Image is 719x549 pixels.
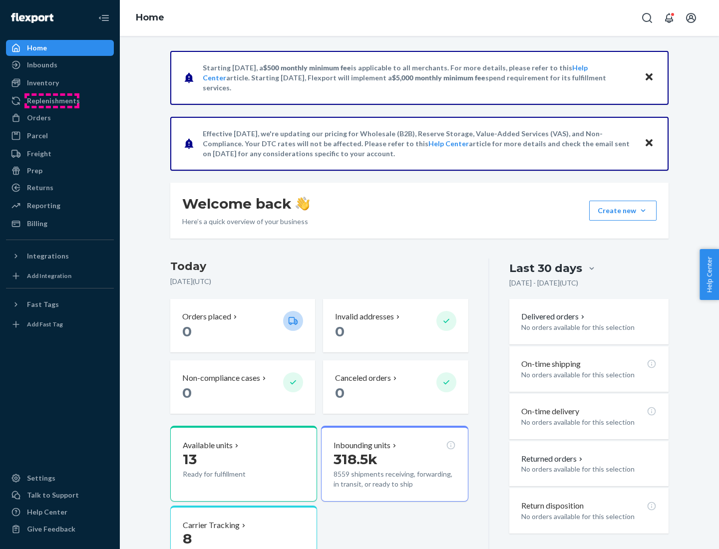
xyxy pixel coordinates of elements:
[521,512,657,522] p: No orders available for this selection
[521,311,587,322] button: Delivered orders
[335,323,345,340] span: 0
[170,299,315,352] button: Orders placed 0
[509,278,578,288] p: [DATE] - [DATE] ( UTC )
[27,183,53,193] div: Returns
[6,75,114,91] a: Inventory
[203,63,635,93] p: Starting [DATE], a is applicable to all merchants. For more details, please refer to this article...
[321,426,468,502] button: Inbounding units318.5k8559 shipments receiving, forwarding, in transit, or ready to ship
[27,60,57,70] div: Inbounds
[263,63,351,72] span: $500 monthly minimum fee
[6,93,114,109] a: Replenishments
[6,316,114,332] a: Add Fast Tag
[392,73,485,82] span: $5,000 monthly minimum fee
[94,8,114,28] button: Close Navigation
[681,8,701,28] button: Open account menu
[183,530,192,547] span: 8
[203,129,635,159] p: Effective [DATE], we're updating our pricing for Wholesale (B2B), Reserve Storage, Value-Added Se...
[323,299,468,352] button: Invalid addresses 0
[27,149,51,159] div: Freight
[521,358,581,370] p: On-time shipping
[637,8,657,28] button: Open Search Box
[589,201,657,221] button: Create new
[183,440,233,451] p: Available units
[128,3,172,32] ol: breadcrumbs
[6,163,114,179] a: Prep
[182,217,310,227] p: Here’s a quick overview of your business
[6,198,114,214] a: Reporting
[521,322,657,332] p: No orders available for this selection
[6,128,114,144] a: Parcel
[334,451,377,468] span: 318.5k
[643,136,656,151] button: Close
[6,504,114,520] a: Help Center
[182,323,192,340] span: 0
[27,320,63,328] div: Add Fast Tag
[521,406,579,417] p: On-time delivery
[521,453,585,465] button: Returned orders
[643,70,656,85] button: Close
[27,473,55,483] div: Settings
[6,40,114,56] a: Home
[27,524,75,534] div: Give Feedback
[182,195,310,213] h1: Welcome back
[428,139,469,148] a: Help Center
[323,360,468,414] button: Canceled orders 0
[27,78,59,88] div: Inventory
[27,272,71,280] div: Add Integration
[27,490,79,500] div: Talk to Support
[27,113,51,123] div: Orders
[521,500,584,512] p: Return disposition
[183,520,240,531] p: Carrier Tracking
[335,384,345,401] span: 0
[659,8,679,28] button: Open notifications
[6,216,114,232] a: Billing
[6,487,114,503] a: Talk to Support
[521,370,657,380] p: No orders available for this selection
[170,276,468,286] p: [DATE] ( UTC )
[6,470,114,486] a: Settings
[6,268,114,284] a: Add Integration
[335,372,391,384] p: Canceled orders
[27,166,42,176] div: Prep
[6,146,114,162] a: Freight
[27,96,80,106] div: Replenishments
[6,521,114,537] button: Give Feedback
[6,57,114,73] a: Inbounds
[170,360,315,414] button: Non-compliance cases 0
[27,43,47,53] div: Home
[182,311,231,322] p: Orders placed
[27,299,59,309] div: Fast Tags
[6,110,114,126] a: Orders
[27,131,48,141] div: Parcel
[170,426,317,502] button: Available units13Ready for fulfillment
[182,372,260,384] p: Non-compliance cases
[183,451,197,468] span: 13
[334,469,455,489] p: 8559 shipments receiving, forwarding, in transit, or ready to ship
[170,259,468,274] h3: Today
[27,507,67,517] div: Help Center
[11,13,53,23] img: Flexport logo
[6,180,114,196] a: Returns
[183,469,275,479] p: Ready for fulfillment
[521,464,657,474] p: No orders available for this selection
[6,248,114,264] button: Integrations
[182,384,192,401] span: 0
[6,296,114,312] button: Fast Tags
[509,261,582,276] div: Last 30 days
[27,201,60,211] div: Reporting
[334,440,390,451] p: Inbounding units
[296,197,310,211] img: hand-wave emoji
[521,417,657,427] p: No orders available for this selection
[700,249,719,300] button: Help Center
[335,311,394,322] p: Invalid addresses
[136,12,164,23] a: Home
[27,219,47,229] div: Billing
[27,251,69,261] div: Integrations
